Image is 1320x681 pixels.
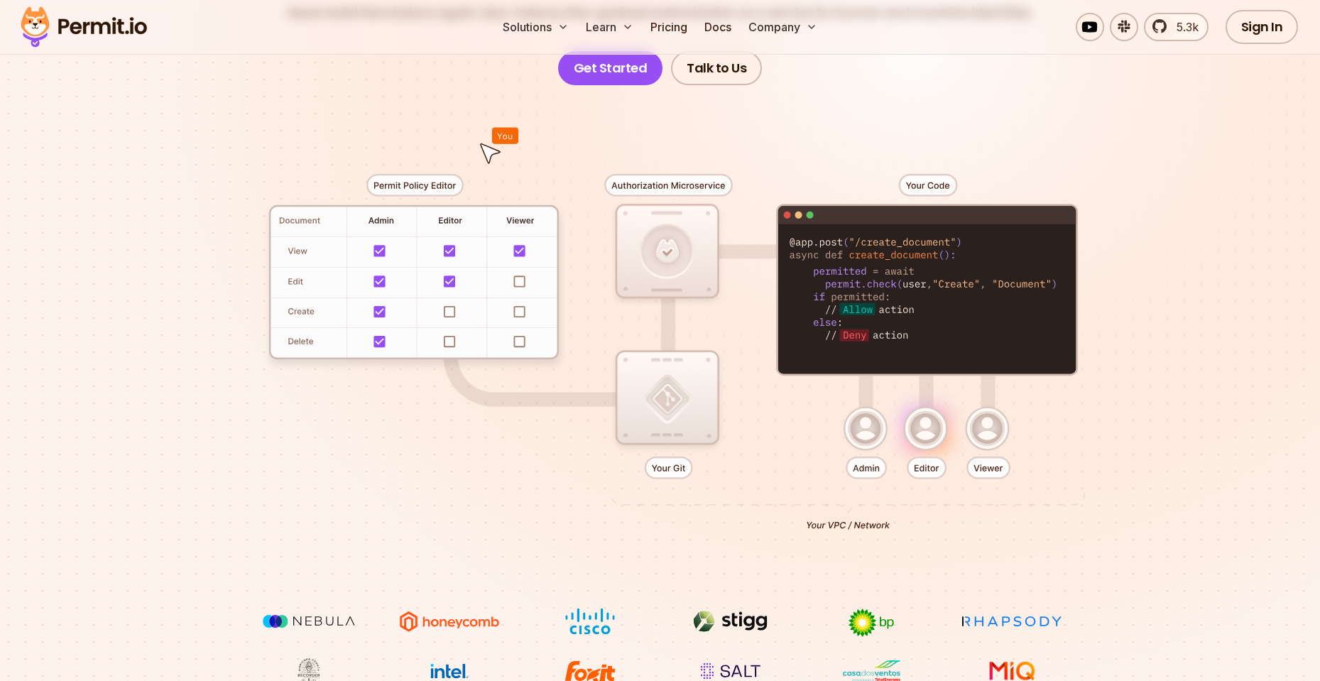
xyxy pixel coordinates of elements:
img: Rhapsody Health [959,608,1065,635]
a: Docs [699,13,737,41]
button: Solutions [497,13,574,41]
img: Stigg [677,608,784,635]
a: Sign In [1226,10,1299,44]
a: 5.3k [1144,13,1209,41]
img: Permit logo [14,3,153,51]
img: Nebula [256,608,362,635]
img: Honeycomb [396,608,503,635]
button: Learn [580,13,639,41]
span: 5.3k [1168,18,1199,36]
a: Pricing [645,13,693,41]
img: Cisco [537,608,643,635]
button: Company [743,13,823,41]
a: Get Started [558,51,663,85]
a: Talk to Us [671,51,762,85]
img: bp [818,608,924,638]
